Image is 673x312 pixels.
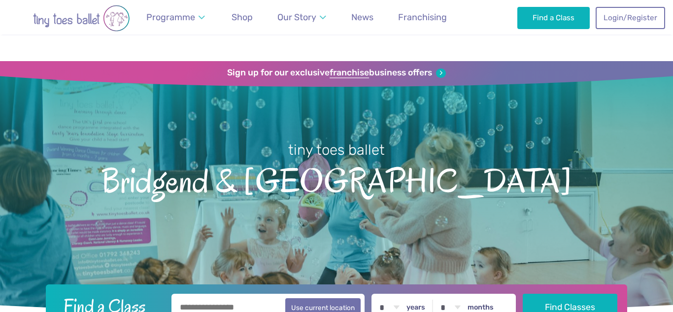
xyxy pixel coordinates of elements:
span: Programme [146,12,195,22]
span: News [351,12,373,22]
span: Bridgend & [GEOGRAPHIC_DATA] [17,160,656,200]
a: Franchising [394,6,451,29]
span: Shop [232,12,253,22]
a: Our Story [273,6,331,29]
span: Our Story [277,12,316,22]
a: Find a Class [517,7,590,29]
a: Sign up for our exclusivefranchisebusiness offers [227,68,445,78]
small: tiny toes ballet [288,141,385,158]
label: years [406,303,425,312]
strong: franchise [330,68,369,78]
a: News [347,6,378,29]
a: Shop [227,6,257,29]
span: Franchising [398,12,447,22]
label: months [468,303,494,312]
img: tiny toes ballet [12,5,150,32]
a: Programme [142,6,210,29]
a: Login/Register [596,7,665,29]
